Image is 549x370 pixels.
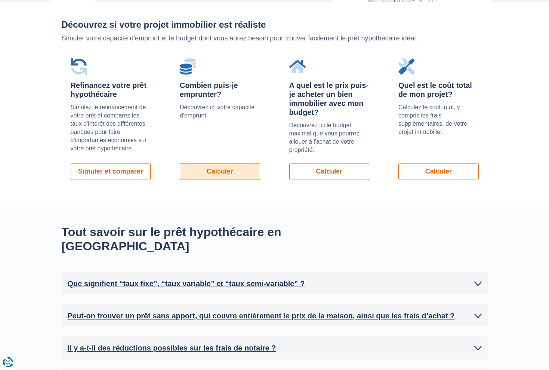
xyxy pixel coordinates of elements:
[68,310,482,321] a: Peut-on trouver un prêt sans apport, qui couvre entièrement le prix de la maison, ainsi que les f...
[71,163,151,180] a: Simuler et comparer
[180,81,260,99] div: Combien puis-je emprunter?
[180,103,260,120] p: Découvrez ici votre capacité d'emprunt.
[68,310,455,321] h2: Peut-on trouver un prêt sans apport, qui couvre entièrement le prix de la maison, ainsi que les f...
[71,103,151,153] p: Simulez le refinancement de votre prêt et comparez les taux d'interêt des différentes banques pou...
[62,225,342,254] h2: Tout savoir sur le prêt hypothécaire en [GEOGRAPHIC_DATA]
[398,58,415,75] img: Quel est le coût total de mon projet?
[68,278,305,289] h2: Que signifient “taux fixe”, “taux variable” et “taux semi-variable” ?
[180,58,196,75] img: Combien puis-je emprunter?
[398,81,479,99] div: Quel est le coût total de mon projet?
[71,81,151,99] div: Refinancez votre prêt hypothécaire
[289,81,370,117] div: A quel est le prix puis-je acheter un bien immobilier avec mon budget?
[62,34,488,43] p: Simuler votre capacité d'emprunt et le budget dont vous aurez besoin pour trouver facilement le p...
[68,342,276,354] h2: Il y a-t-il des réductions possibles sur les frais de notaire ?
[180,163,260,180] a: Calculer
[289,163,370,180] a: Calculer
[289,121,370,154] p: Découvrez ici le budget maximal que vous pourrez allouer à l'achat de votre propriété.
[289,58,306,75] img: A quel est le prix puis-je acheter un bien immobilier avec mon budget?
[62,20,488,30] h2: Découvrez si votre projet immobilier est réaliste
[71,58,87,75] img: Refinancez votre prêt hypothécaire
[68,342,482,354] a: Il y a-t-il des réductions possibles sur les frais de notaire ?
[68,278,482,289] a: Que signifient “taux fixe”, “taux variable” et “taux semi-variable” ?
[398,103,479,136] p: Calculez le coût total, y compris les frais supplémentaires, de votre projet immobilier.
[398,163,479,180] a: Calculer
